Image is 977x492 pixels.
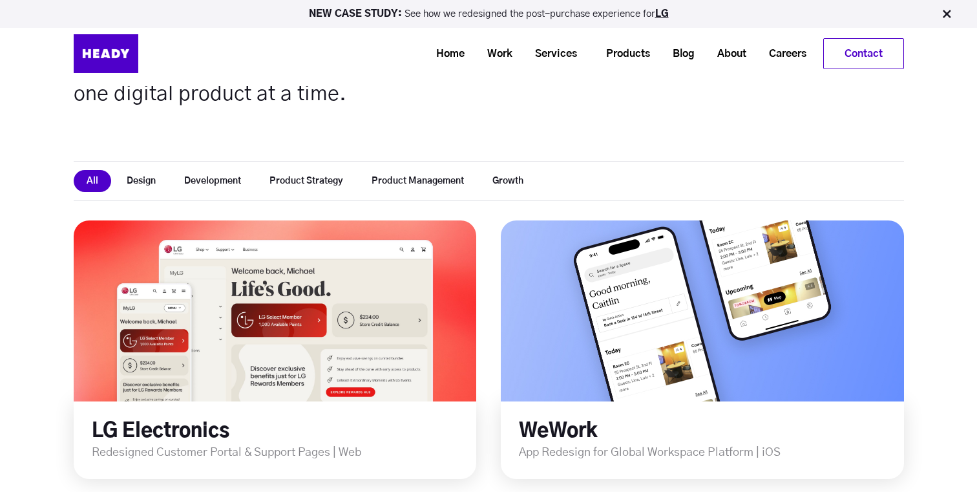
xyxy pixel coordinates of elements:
[471,42,519,66] a: Work
[519,42,583,66] a: Services
[420,42,471,66] a: Home
[940,8,953,21] img: Close Bar
[92,422,229,441] a: LG Electronics
[171,170,254,192] button: Development
[590,42,657,66] a: Products
[501,220,903,479] div: long term stock exchange (ltse)
[701,42,753,66] a: About
[6,9,971,19] p: See how we redesigned the post-purchase experience for
[359,170,477,192] button: Product Management
[171,38,904,69] div: Navigation Menu
[257,170,356,192] button: Product Strategy
[114,170,169,192] button: Design
[92,444,476,461] p: Redesigned Customer Portal & Support Pages | Web
[74,34,138,73] img: Heady_Logo_Web-01 (1)
[74,220,476,478] div: long term stock exchange (ltse)
[519,422,598,441] a: WeWork
[753,42,813,66] a: Careers
[74,170,111,192] button: All
[519,444,903,461] p: App Redesign for Global Workspace Platform | iOS
[479,170,536,192] button: Growth
[655,9,669,19] a: LG
[309,9,404,19] strong: NEW CASE STUDY:
[824,39,903,69] a: Contact
[657,42,701,66] a: Blog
